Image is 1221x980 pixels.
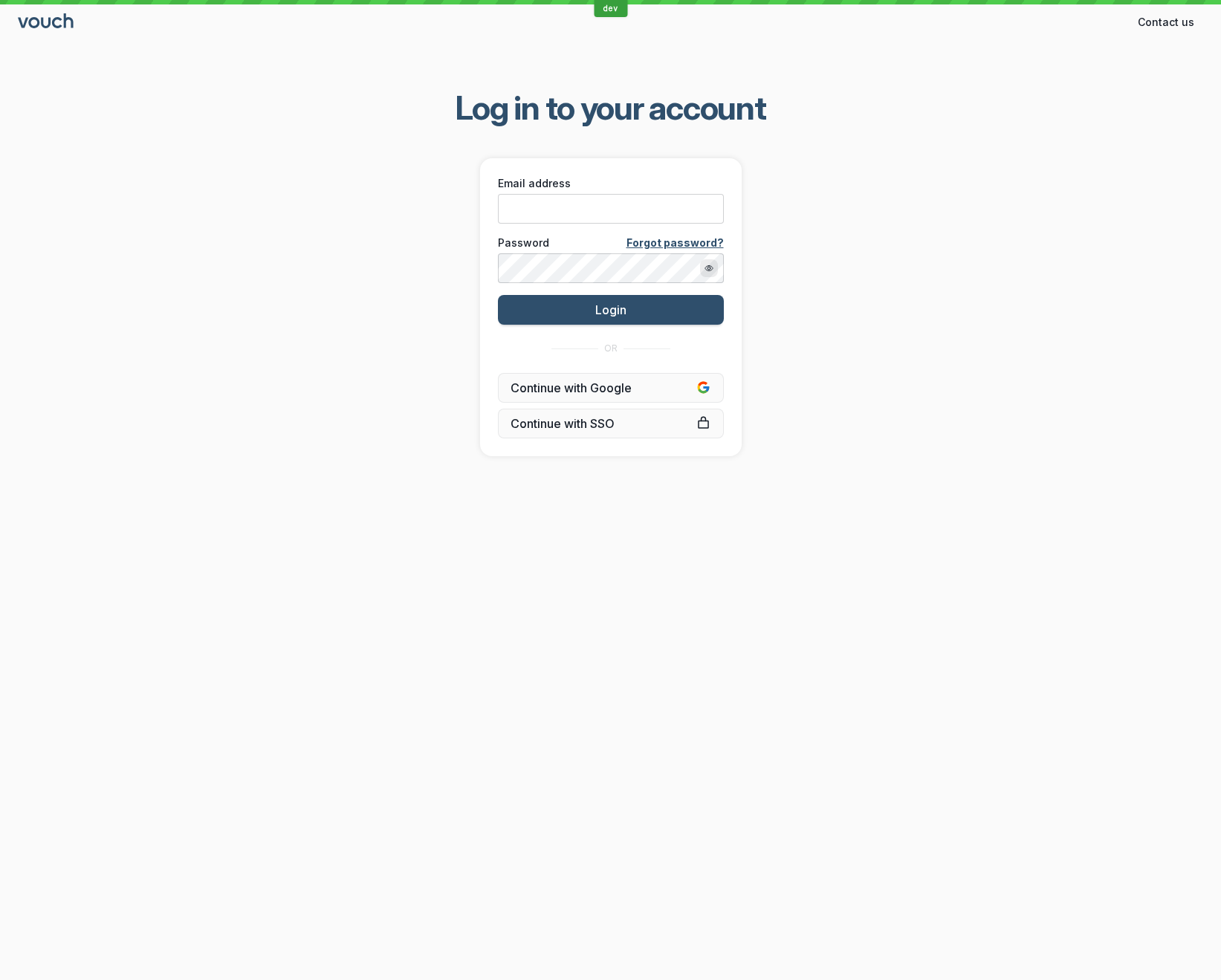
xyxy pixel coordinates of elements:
[1129,10,1203,34] button: Contact us
[1138,15,1194,30] span: Contact us
[511,416,711,431] span: Continue with SSO
[498,236,549,250] span: Password
[700,259,718,277] button: Show password
[595,302,626,317] span: Login
[511,380,711,395] span: Continue with Google
[498,176,571,191] span: Email address
[498,409,724,438] a: Continue with SSO
[626,236,724,250] a: Forgot password?
[456,87,766,129] span: Log in to your account
[498,295,724,325] button: Login
[18,16,76,29] a: Go to sign in
[604,343,618,354] span: OR
[498,373,724,403] button: Continue with Google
